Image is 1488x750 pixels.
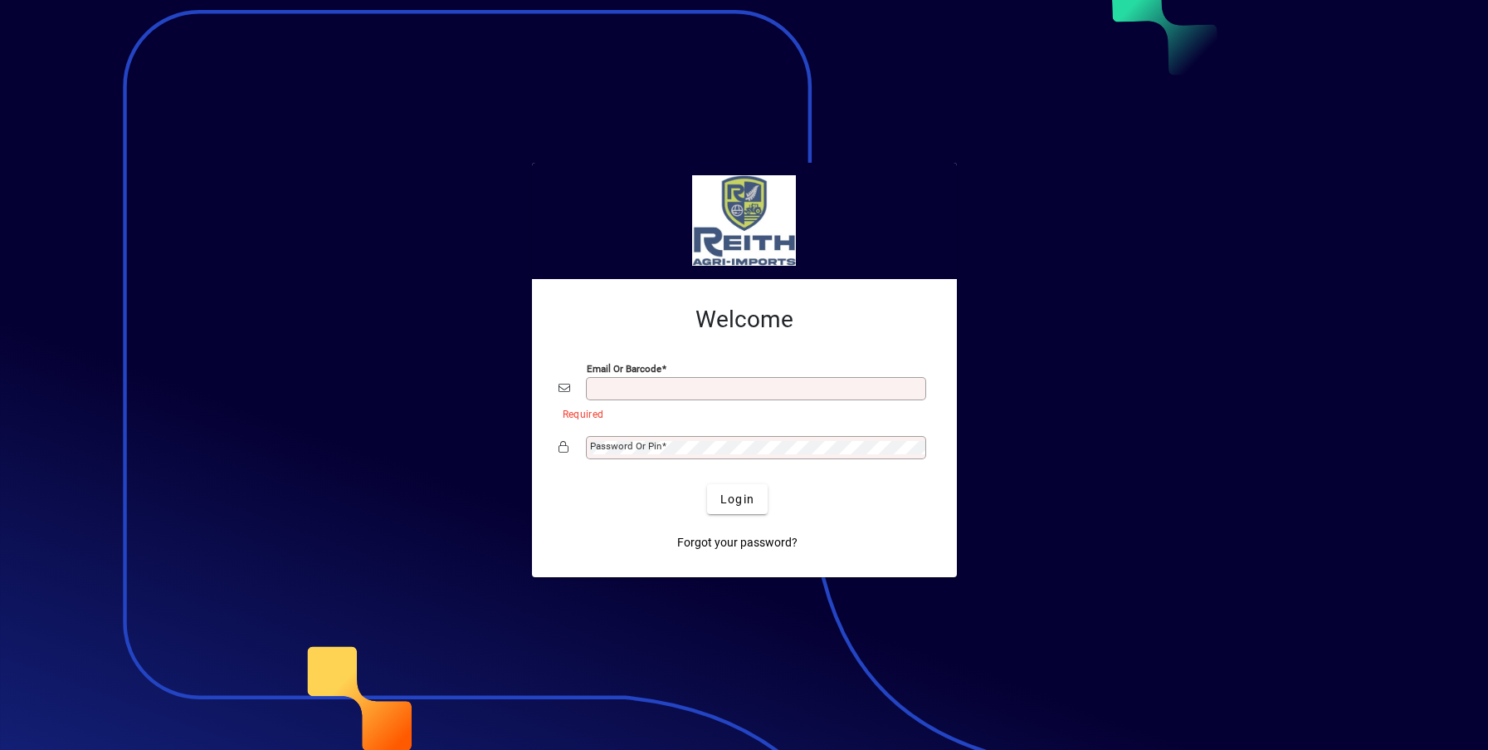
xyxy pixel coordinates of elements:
span: Login [720,491,754,508]
mat-error: Required [563,404,917,422]
button: Login [707,484,768,514]
mat-label: Password or Pin [590,440,661,452]
h2: Welcome [559,306,930,334]
mat-label: Email or Barcode [587,363,661,375]
a: Forgot your password? [671,527,804,557]
span: Forgot your password? [677,534,798,551]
